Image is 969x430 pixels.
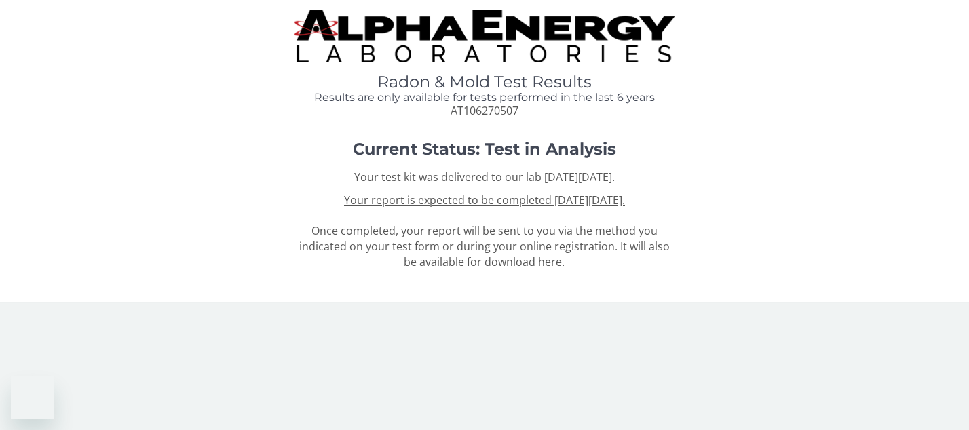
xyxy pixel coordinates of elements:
[344,193,625,208] u: Your report is expected to be completed [DATE][DATE].
[11,376,54,419] iframe: Button to launch messaging window
[294,92,674,104] h4: Results are only available for tests performed in the last 6 years
[294,10,674,62] img: TightCrop.jpg
[353,139,616,159] strong: Current Status: Test in Analysis
[299,193,670,269] span: Once completed, your report will be sent to you via the method you indicated on your test form or...
[451,103,518,118] span: AT106270507
[294,73,674,91] h1: Radon & Mold Test Results
[294,170,674,185] p: Your test kit was delivered to our lab [DATE][DATE].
